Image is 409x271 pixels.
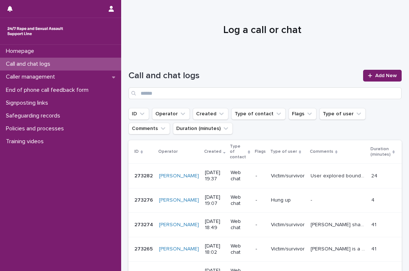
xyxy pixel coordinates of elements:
tr: 273265273265 [PERSON_NAME] [DATE] 18:02Web chat-Victim/survivor[PERSON_NAME] is a special educati... [129,237,406,261]
p: 273265 [134,245,154,252]
span: Add New [375,73,397,78]
p: End of phone call feedback form [3,87,94,94]
a: [PERSON_NAME] [159,197,199,203]
a: Add New [363,70,402,82]
p: Operator [158,148,178,156]
button: Flags [289,108,316,120]
h1: Log a call or chat [129,24,396,37]
p: Web chat [231,243,249,256]
button: ID [129,108,149,120]
p: Victim/survivor [271,246,305,252]
a: [PERSON_NAME] [159,173,199,179]
p: Signposting links [3,100,54,106]
h1: Call and chat logs [129,71,359,81]
p: Web chat [231,218,249,231]
button: Created [193,108,228,120]
button: Comments [129,123,170,134]
p: 273282 [134,171,154,179]
p: 24 [371,171,379,179]
p: Homepage [3,48,40,55]
p: [DATE] 18:49 [205,218,225,231]
p: Jess is a special educational teacher, she was assaulted by a young person at school who overpowe... [311,245,367,252]
p: - [256,246,265,252]
tr: 273282273282 [PERSON_NAME] [DATE] 19:37Web chat-Victim/survivorUser explored boundaries they have... [129,164,406,188]
p: [DATE] 19:37 [205,170,225,182]
p: Victim/survivor [271,173,305,179]
p: Comments [310,148,333,156]
input: Search [129,87,402,99]
p: 4 [371,196,376,203]
p: [DATE] 18:02 [205,243,225,256]
p: Caller management [3,73,61,80]
p: Web chat [231,170,249,182]
p: Policies and processes [3,125,70,132]
p: Type of contact [230,142,246,161]
tr: 273274273274 [PERSON_NAME] [DATE] 18:49Web chat-Victim/survivor[PERSON_NAME] shared that she has ... [129,213,406,237]
p: 41 [371,245,378,252]
button: Duration (minutes) [173,123,233,134]
p: Call and chat logs [3,61,56,68]
p: 273276 [134,196,155,203]
a: [PERSON_NAME] [159,246,199,252]
p: Flags [255,148,266,156]
button: Type of user [319,108,366,120]
p: Training videos [3,138,50,145]
p: - [256,222,265,228]
p: 41 [371,220,378,228]
p: Created [204,148,221,156]
p: Safeguarding records [3,112,66,119]
button: Operator [152,108,190,120]
p: 273274 [134,220,155,228]
p: Victim/survivor [271,222,305,228]
a: [PERSON_NAME] [159,222,199,228]
p: - [256,197,265,203]
tr: 273276273276 [PERSON_NAME] [DATE] 19:07Web chat-Hung up-- 44 [129,188,406,213]
p: - [311,196,314,203]
img: rhQMoQhaT3yELyF149Cw [6,24,65,39]
p: Web chat [231,194,249,207]
p: Caitlin shared that she has been threatened by a male she does not know to send intimate photos a... [311,220,367,228]
p: - [256,173,265,179]
p: [DATE] 19:07 [205,194,225,207]
p: Type of user [270,148,297,156]
p: Duration (minutes) [370,145,391,159]
p: User explored boundaries they have in place with parents. Their father has tried to push boundari... [311,171,367,179]
button: Type of contact [231,108,286,120]
p: ID [134,148,139,156]
p: Hung up [271,197,305,203]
